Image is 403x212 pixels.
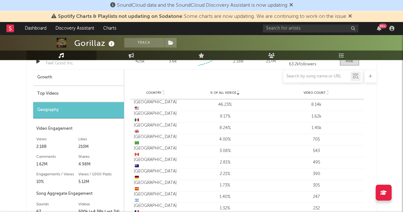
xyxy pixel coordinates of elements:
input: Search by song name or URL [283,74,350,79]
div: 2.21% [181,171,269,177]
div: 2.18B [36,143,79,150]
div: Geography [33,102,124,118]
div: 217M [256,58,286,65]
div: [GEOGRAPHIC_DATA] [134,179,178,192]
div: Likes [78,135,121,143]
span: SoundCloud data and the SoundCloud Discovery Assistant is now updating [117,3,287,8]
div: Comments [36,153,79,160]
div: 1.62M [36,160,79,168]
div: 543 [272,148,361,154]
span: Country [146,91,162,95]
span: 🇦🇺 [135,164,139,168]
button: Track [124,38,164,48]
div: 8.14k [272,102,361,108]
span: 🇪🇸 [135,187,139,191]
div: 63.2k followers [289,62,333,67]
div: 3.08% [181,148,269,154]
div: 495 [272,159,361,165]
a: Discovery Assistant [51,22,99,35]
div: 1.40% [181,194,269,200]
div: Sounds [36,200,79,208]
div: [GEOGRAPHIC_DATA] [134,111,178,123]
a: Charts [99,22,121,35]
div: Engagements / Views [36,170,79,178]
strong: Gorillaz [289,56,304,61]
div: 4.00% [181,136,269,143]
div: Feel Good Inc. [46,60,74,67]
div: [GEOGRAPHIC_DATA] [134,168,178,180]
div: Views / 1000 Posts [78,170,121,178]
div: 1.32% [181,205,269,211]
div: [GEOGRAPHIC_DATA] [134,157,178,169]
div: 99 + [379,24,387,28]
div: 705 [272,136,361,143]
div: 9.17% [181,113,269,120]
div: 10% [36,178,79,186]
div: [GEOGRAPHIC_DATA] [134,99,178,112]
div: 8.24% [181,125,269,131]
span: Video Count [304,91,326,95]
div: Shares [78,153,121,160]
div: 2.18B [223,58,253,65]
div: 3.6k [169,58,176,65]
span: : Some charts are now updating. We are continuing to work on the issue [58,14,346,19]
span: Dismiss [348,14,352,19]
div: 5.12M [78,178,121,186]
div: Gorillaz [74,38,116,48]
span: 🇩🇪 [135,175,139,179]
button: 99+ [377,26,381,31]
span: % of all Videos [210,91,236,95]
span: Spotify Charts & Playlists not updating on Sodatone [58,14,182,19]
span: Dismiss [289,3,293,8]
a: Dashboard [20,22,51,35]
input: Search for artists [263,25,358,33]
div: Video Engagement [36,125,121,132]
div: 46.23% [181,102,269,108]
div: 232 [272,205,361,211]
div: 1.73% [181,182,269,188]
div: 2.81% [181,159,269,165]
div: 425k [125,58,155,65]
div: Song Aggregate Engagement [36,190,121,197]
div: 4.98M [78,160,121,168]
div: [GEOGRAPHIC_DATA] [134,191,178,203]
span: 🇺🇸 [135,106,139,111]
div: [GEOGRAPHIC_DATA] [134,145,178,157]
span: 🇧🇷 [135,141,139,145]
div: 210M [78,143,121,150]
div: 247 [272,194,361,200]
div: 1.45k [272,125,361,131]
div: Videos [78,200,121,208]
span: 🇦🇷 [135,198,139,202]
div: Views [36,135,79,143]
div: 305 [272,182,361,188]
div: Top Videos [33,86,124,102]
div: 390 [272,171,361,177]
div: [GEOGRAPHIC_DATA] [134,134,178,146]
div: [GEOGRAPHIC_DATA] [134,122,178,135]
div: Growth [33,69,124,86]
div: 1.62k [272,113,361,120]
span: 🇨🇦 [135,152,139,157]
span: 🇬🇧 [135,129,139,134]
span: 🇲🇽 [135,118,139,122]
